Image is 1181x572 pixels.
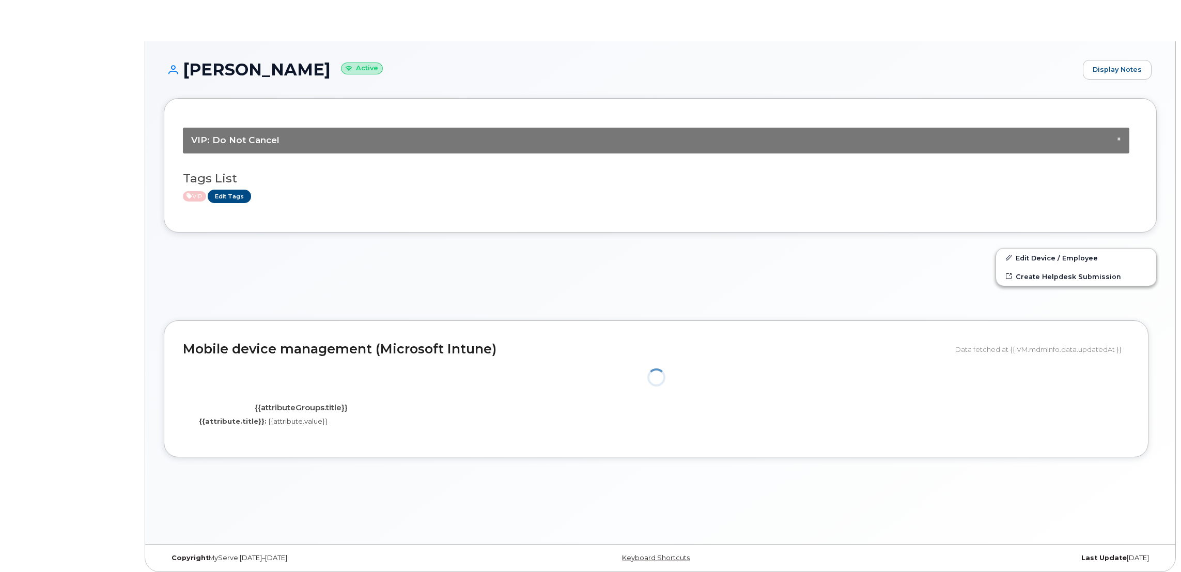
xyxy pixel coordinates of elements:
[191,135,279,145] span: VIP: Do Not Cancel
[208,190,251,203] a: Edit Tags
[826,554,1157,562] div: [DATE]
[183,191,206,202] span: Active
[268,417,328,425] span: {{attribute.value}}
[183,172,1138,185] h3: Tags List
[955,339,1129,359] div: Data fetched at {{ VM.mdmInfo.data.updatedAt }}
[164,60,1078,79] h1: [PERSON_NAME]
[622,554,690,562] a: Keyboard Shortcuts
[996,249,1156,267] a: Edit Device / Employee
[1117,135,1121,143] span: ×
[1081,554,1127,562] strong: Last Update
[1083,60,1152,80] a: Display Notes
[1117,136,1121,143] button: Close
[191,404,412,412] h4: {{attributeGroups.title}}
[183,342,947,357] h2: Mobile device management (Microsoft Intune)
[164,554,495,562] div: MyServe [DATE]–[DATE]
[199,416,267,426] label: {{attribute.title}}:
[172,554,209,562] strong: Copyright
[341,63,383,74] small: Active
[996,267,1156,286] a: Create Helpdesk Submission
